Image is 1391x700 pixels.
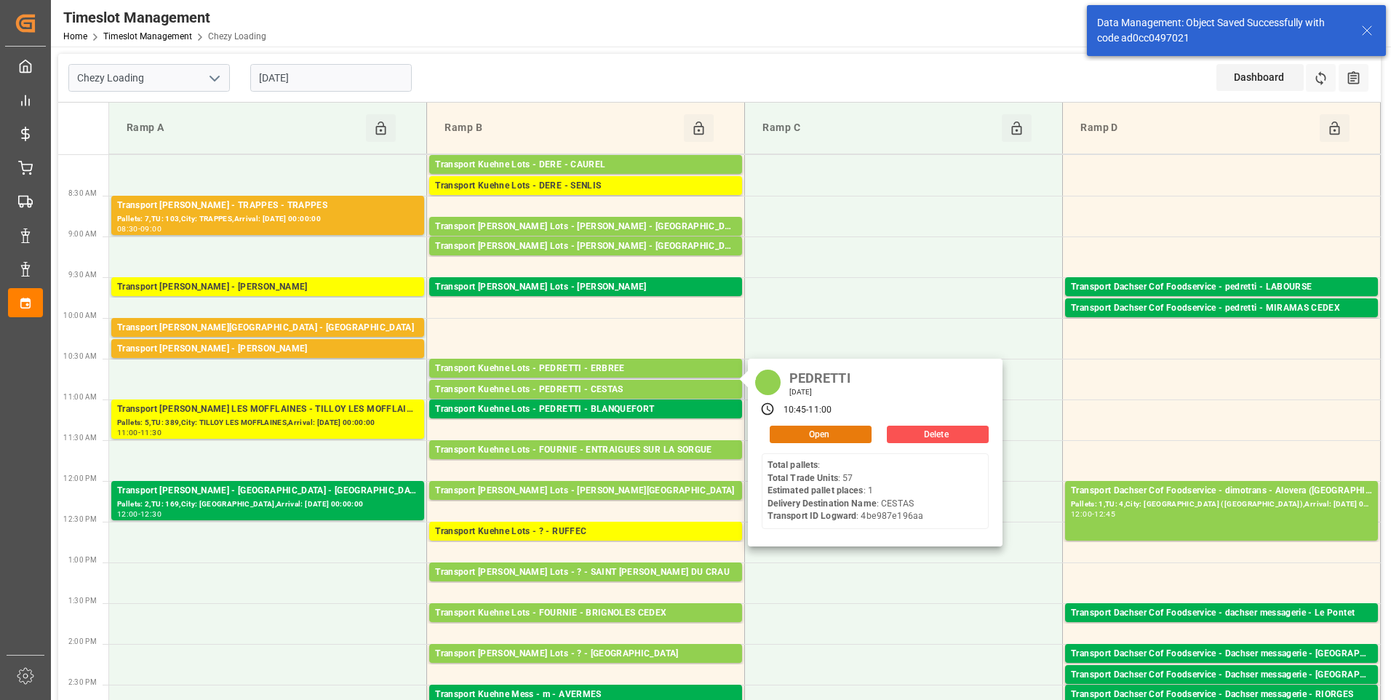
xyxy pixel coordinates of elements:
[435,621,736,633] div: Pallets: 1,TU: ,City: BRIGNOLES CEDEX,Arrival: [DATE] 00:00:00
[435,580,736,592] div: Pallets: 11,TU: 261,City: [GEOGRAPHIC_DATA][PERSON_NAME],Arrival: [DATE] 00:00:00
[808,404,832,417] div: 11:00
[68,189,97,197] span: 8:30 AM
[1071,668,1372,683] div: Transport Dachser Cof Foodservice - Dachser messagerie - [GEOGRAPHIC_DATA]
[68,678,97,686] span: 2:30 PM
[68,556,97,564] span: 1:00 PM
[806,404,808,417] div: -
[784,387,856,397] div: [DATE]
[1071,647,1372,661] div: Transport Dachser Cof Foodservice - Dachser messagerie - [GEOGRAPHIC_DATA]
[887,426,989,443] button: Delete
[435,565,736,580] div: Transport [PERSON_NAME] Lots - ? - SAINT [PERSON_NAME] DU CRAU
[1071,511,1092,517] div: 12:00
[68,597,97,605] span: 1:30 PM
[138,429,140,436] div: -
[1075,114,1320,142] div: Ramp D
[63,352,97,360] span: 10:30 AM
[63,434,97,442] span: 11:30 AM
[435,498,736,511] div: Pallets: 3,TU: ,City: [GEOGRAPHIC_DATA],Arrival: [DATE] 00:00:00
[768,473,838,483] b: Total Trade Units
[117,484,418,498] div: Transport [PERSON_NAME] - [GEOGRAPHIC_DATA] - [GEOGRAPHIC_DATA]
[435,525,736,539] div: Transport Kuehne Lots - ? - RUFFEC
[435,606,736,621] div: Transport Kuehne Lots - FOURNIE - BRIGNOLES CEDEX
[435,220,736,234] div: Transport [PERSON_NAME] Lots - [PERSON_NAME] - [GEOGRAPHIC_DATA][PERSON_NAME]
[768,485,864,496] b: Estimated pallet places
[435,458,736,470] div: Pallets: 2,TU: 441,City: ENTRAIGUES SUR LA SORGUE,Arrival: [DATE] 00:00:00
[784,404,807,417] div: 10:45
[435,362,736,376] div: Transport Kuehne Lots - PEDRETTI - ERBREE
[63,515,97,523] span: 12:30 PM
[117,295,418,307] div: Pallets: ,TU: 18,City: [GEOGRAPHIC_DATA],Arrival: [DATE] 00:00:00
[1071,661,1372,674] div: Pallets: 1,TU: 52,City: [GEOGRAPHIC_DATA],Arrival: [DATE] 00:00:00
[117,199,418,213] div: Transport [PERSON_NAME] - TRAPPES - TRAPPES
[117,357,418,369] div: Pallets: 1,TU: 380,City: [GEOGRAPHIC_DATA],Arrival: [DATE] 00:00:00
[784,366,856,387] div: PEDRETTI
[203,67,225,90] button: open menu
[768,511,857,521] b: Transport ID Logward
[63,474,97,482] span: 12:00 PM
[1094,511,1115,517] div: 12:45
[435,484,736,498] div: Transport [PERSON_NAME] Lots - [PERSON_NAME][GEOGRAPHIC_DATA]
[435,661,736,674] div: Pallets: 27,TU: 1444,City: MAUCHAMPS,Arrival: [DATE] 00:00:00
[757,114,1002,142] div: Ramp C
[435,254,736,266] div: Pallets: ,TU: 532,City: [GEOGRAPHIC_DATA],Arrival: [DATE] 00:00:00
[1071,301,1372,316] div: Transport Dachser Cof Foodservice - pedretti - MIRAMAS CEDEX
[138,511,140,517] div: -
[435,172,736,185] div: Pallets: 1,TU: 228,City: [GEOGRAPHIC_DATA],Arrival: [DATE] 00:00:00
[117,498,418,511] div: Pallets: 2,TU: 169,City: [GEOGRAPHIC_DATA],Arrival: [DATE] 00:00:00
[117,213,418,226] div: Pallets: 7,TU: 103,City: TRAPPES,Arrival: [DATE] 00:00:00
[140,429,162,436] div: 11:30
[117,226,138,232] div: 08:30
[1071,484,1372,498] div: Transport Dachser Cof Foodservice - dimotrans - Alovera ([GEOGRAPHIC_DATA])
[117,342,418,357] div: Transport [PERSON_NAME] - [PERSON_NAME]
[117,417,418,429] div: Pallets: 5,TU: 389,City: TILLOY LES MOFFLAINES,Arrival: [DATE] 00:00:00
[117,335,418,348] div: Pallets: 1,TU: 74,City: [GEOGRAPHIC_DATA],Arrival: [DATE] 00:00:00
[63,31,87,41] a: Home
[770,426,872,443] button: Open
[63,7,266,28] div: Timeslot Management
[435,443,736,458] div: Transport Kuehne Lots - FOURNIE - ENTRAIGUES SUR LA SORGUE
[439,114,684,142] div: Ramp B
[117,280,418,295] div: Transport [PERSON_NAME] - [PERSON_NAME]
[435,179,736,194] div: Transport Kuehne Lots - DERE - SENLIS
[68,271,97,279] span: 9:30 AM
[435,295,736,307] div: Pallets: 7,TU: 128,City: CARQUEFOU,Arrival: [DATE] 00:00:00
[435,647,736,661] div: Transport [PERSON_NAME] Lots - ? - [GEOGRAPHIC_DATA]
[1071,295,1372,307] div: Pallets: 5,TU: 14,City: LABOURSE,Arrival: [DATE] 00:00:00
[768,459,923,523] div: : : 57 : 1 : CESTAS : 4be987e196aa
[1071,606,1372,621] div: Transport Dachser Cof Foodservice - dachser messagerie - Le Pontet
[103,31,192,41] a: Timeslot Management
[121,114,366,142] div: Ramp A
[435,376,736,389] div: Pallets: 3,TU: ,City: ERBREE,Arrival: [DATE] 00:00:00
[1071,621,1372,633] div: Pallets: 2,TU: ,City: [GEOGRAPHIC_DATA],Arrival: [DATE] 00:00:00
[435,417,736,429] div: Pallets: 5,TU: ,City: [GEOGRAPHIC_DATA],Arrival: [DATE] 00:00:00
[435,194,736,206] div: Pallets: 1,TU: 1006,City: [GEOGRAPHIC_DATA],Arrival: [DATE] 00:00:00
[1071,683,1372,695] div: Pallets: 1,TU: 31,City: [GEOGRAPHIC_DATA],Arrival: [DATE] 00:00:00
[1071,498,1372,511] div: Pallets: 1,TU: 4,City: [GEOGRAPHIC_DATA] ([GEOGRAPHIC_DATA]),Arrival: [DATE] 00:00:00
[117,429,138,436] div: 11:00
[68,64,230,92] input: Type to search/select
[140,226,162,232] div: 09:00
[435,158,736,172] div: Transport Kuehne Lots - DERE - CAUREL
[1092,511,1094,517] div: -
[435,234,736,247] div: Pallets: 1,TU: ,City: [GEOGRAPHIC_DATA][PERSON_NAME],Arrival: [DATE] 00:00:00
[435,539,736,552] div: Pallets: 3,TU: 983,City: RUFFEC,Arrival: [DATE] 00:00:00
[250,64,412,92] input: DD-MM-YYYY
[1071,316,1372,328] div: Pallets: 3,TU: 6,City: MIRAMAS CEDEX,Arrival: [DATE] 00:00:00
[117,321,418,335] div: Transport [PERSON_NAME][GEOGRAPHIC_DATA] - [GEOGRAPHIC_DATA]
[140,511,162,517] div: 12:30
[1097,15,1347,46] div: Data Management: Object Saved Successfully with code ad0cc0497021
[435,280,736,295] div: Transport [PERSON_NAME] Lots - [PERSON_NAME]
[117,511,138,517] div: 12:00
[63,393,97,401] span: 11:00 AM
[68,637,97,645] span: 2:00 PM
[1216,64,1304,91] div: Dashboard
[768,498,877,509] b: Delivery Destination Name
[63,311,97,319] span: 10:00 AM
[435,239,736,254] div: Transport [PERSON_NAME] Lots - [PERSON_NAME] - [GEOGRAPHIC_DATA]
[117,402,418,417] div: Transport [PERSON_NAME] LES MOFFLAINES - TILLOY LES MOFFLAINES
[768,460,818,470] b: Total pallets
[1071,280,1372,295] div: Transport Dachser Cof Foodservice - pedretti - LABOURSE
[435,402,736,417] div: Transport Kuehne Lots - PEDRETTI - BLANQUEFORT
[435,397,736,410] div: Pallets: ,TU: 57,City: CESTAS,Arrival: [DATE] 00:00:00
[68,230,97,238] span: 9:00 AM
